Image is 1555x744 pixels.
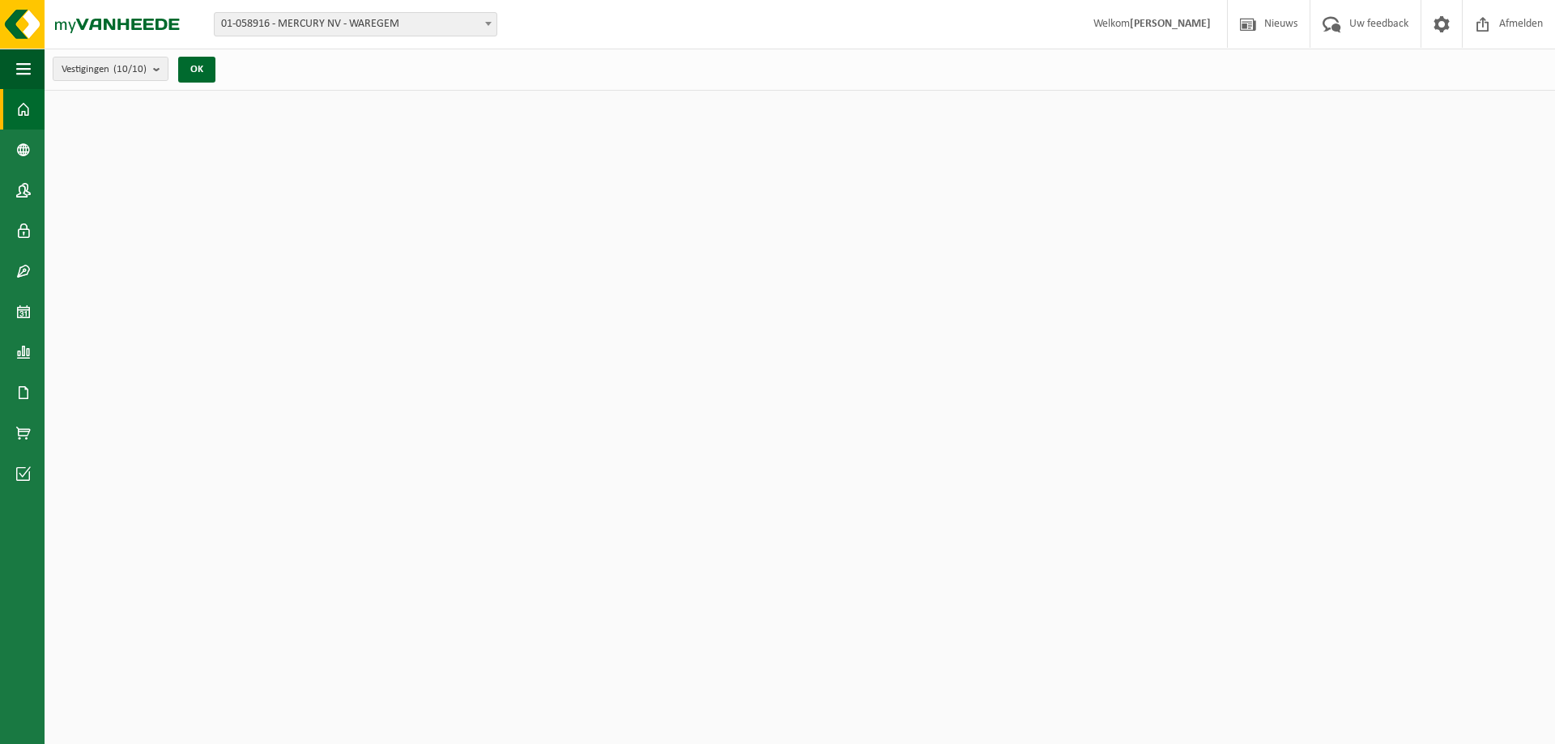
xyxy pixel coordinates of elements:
span: 01-058916 - MERCURY NV - WAREGEM [215,13,496,36]
span: 01-058916 - MERCURY NV - WAREGEM [214,12,497,36]
count: (10/10) [113,64,147,74]
span: Vestigingen [62,57,147,82]
button: Vestigingen(10/10) [53,57,168,81]
strong: [PERSON_NAME] [1130,18,1211,30]
button: OK [178,57,215,83]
